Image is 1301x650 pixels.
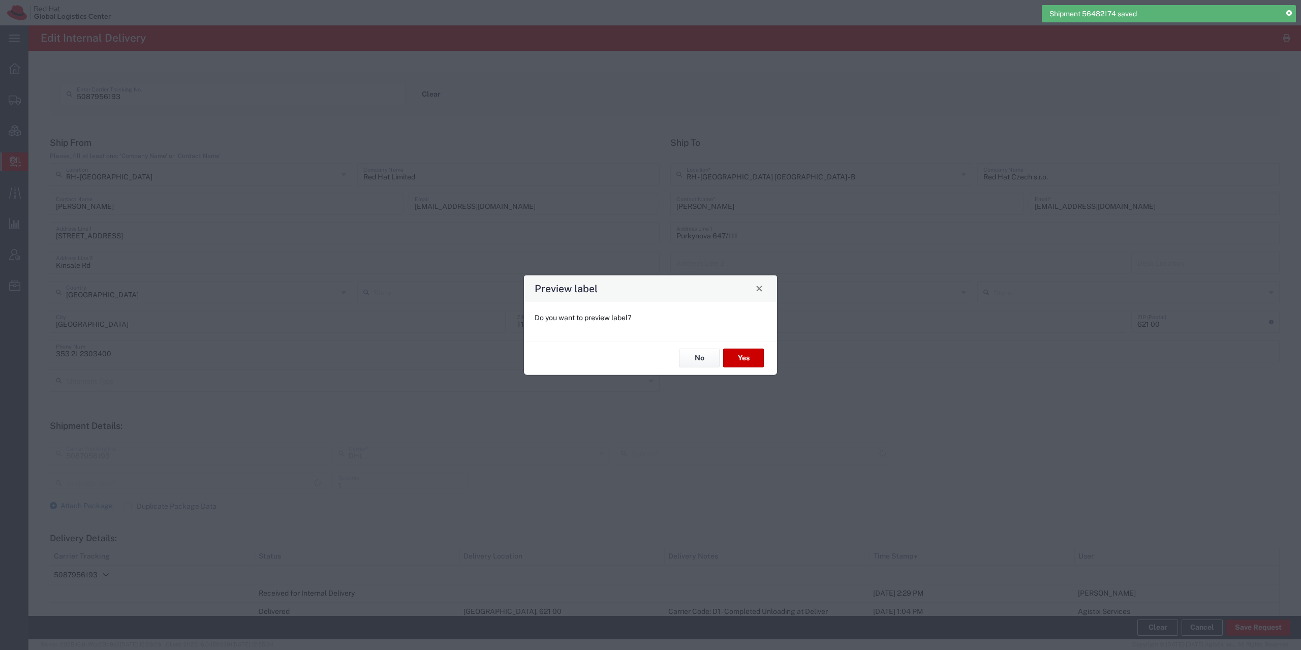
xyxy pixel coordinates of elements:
[535,281,598,296] h4: Preview label
[679,349,720,367] button: No
[1049,9,1137,19] span: Shipment 56482174 saved
[535,312,766,323] p: Do you want to preview label?
[752,281,766,295] button: Close
[723,349,764,367] button: Yes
